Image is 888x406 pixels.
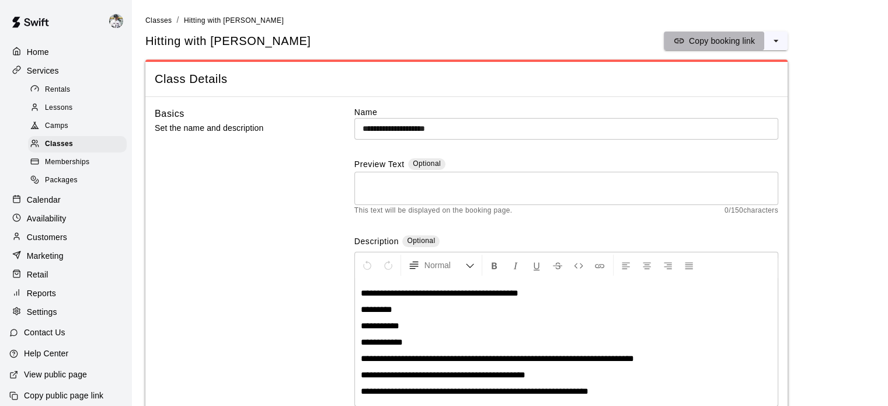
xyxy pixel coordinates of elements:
p: Reports [27,287,56,299]
label: Name [354,106,778,118]
h6: Basics [155,106,184,122]
a: Availability [9,210,122,227]
button: Justify Align [679,255,699,276]
button: Left Align [616,255,636,276]
button: Undo [357,255,377,276]
p: Calendar [27,194,61,206]
div: Camps [28,118,127,134]
a: Packages [28,172,131,190]
p: Copy public page link [24,390,103,401]
a: Memberships [28,154,131,172]
div: Rentals [28,82,127,98]
button: Format Italics [506,255,525,276]
span: 0 / 150 characters [725,205,778,217]
span: Packages [45,175,78,186]
div: Justin Dunning [107,9,131,33]
img: Justin Dunning [109,14,123,28]
span: Lessons [45,102,73,114]
span: Rentals [45,84,71,96]
a: Lessons [28,99,131,117]
button: Format Underline [527,255,546,276]
button: Right Align [658,255,678,276]
span: Hitting with [PERSON_NAME] [184,16,284,25]
a: Settings [9,303,122,321]
div: Classes [28,136,127,152]
a: Classes [28,136,131,154]
p: Customers [27,231,67,243]
button: Insert Link [590,255,610,276]
p: Availability [27,213,67,224]
button: Formatting Options [403,255,479,276]
div: Memberships [28,154,127,171]
p: Help Center [24,348,68,359]
button: Redo [378,255,398,276]
p: Contact Us [24,327,65,338]
p: Home [27,46,49,58]
button: Copy booking link [664,32,764,50]
label: Description [354,235,399,249]
span: Optional [407,237,435,245]
a: Marketing [9,247,122,265]
a: Calendar [9,191,122,209]
a: Classes [145,15,172,25]
span: Normal [424,259,465,271]
h5: Hitting with [PERSON_NAME] [145,33,311,49]
button: Format Bold [485,255,504,276]
nav: breadcrumb [145,14,874,27]
p: Settings [27,306,57,318]
span: Classes [45,138,73,150]
label: Preview Text [354,158,405,172]
div: split button [664,32,788,50]
button: Format Strikethrough [548,255,567,276]
a: Rentals [28,81,131,99]
span: Class Details [155,71,778,87]
span: Optional [413,159,441,168]
p: View public page [24,369,87,380]
li: / [176,14,179,26]
a: Services [9,62,122,79]
button: select merge strategy [764,32,788,50]
span: Memberships [45,157,89,168]
button: Insert Code [569,255,588,276]
a: Camps [28,117,131,136]
span: This text will be displayed on the booking page. [354,205,513,217]
button: Center Align [637,255,657,276]
p: Marketing [27,250,64,262]
a: Home [9,43,122,61]
p: Set the name and description [155,121,317,136]
a: Reports [9,284,122,302]
div: Lessons [28,100,127,116]
p: Copy booking link [689,35,755,47]
p: Services [27,65,59,77]
span: Classes [145,16,172,25]
a: Retail [9,266,122,283]
div: Packages [28,172,127,189]
a: Customers [9,228,122,246]
p: Retail [27,269,48,280]
span: Camps [45,120,68,132]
